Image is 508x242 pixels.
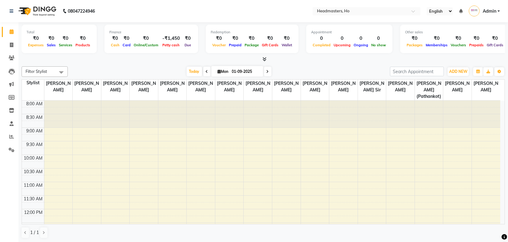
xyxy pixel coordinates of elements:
[23,155,44,161] div: 10:00 AM
[25,101,44,107] div: 8:00 AM
[424,43,449,47] span: Memberships
[443,80,472,94] span: [PERSON_NAME]
[121,43,132,47] span: Card
[332,43,352,47] span: Upcoming
[280,43,294,47] span: Wallet
[26,43,45,47] span: Expenses
[16,2,58,20] img: logo
[23,209,44,216] div: 12:00 PM
[68,2,95,20] b: 08047224946
[311,43,332,47] span: Completed
[468,43,485,47] span: Prepaids
[211,35,227,42] div: ₹0
[227,43,243,47] span: Prepaid
[161,43,181,47] span: Petty cash
[211,30,294,35] div: Redemption
[130,80,158,94] span: [PERSON_NAME]
[370,43,388,47] span: No show
[301,80,329,94] span: [PERSON_NAME]
[73,80,101,94] span: [PERSON_NAME]
[405,43,424,47] span: Packages
[415,80,443,100] span: [PERSON_NAME] (Pathankot)
[187,67,202,76] span: Today
[358,80,386,94] span: [PERSON_NAME] Sir
[215,80,244,94] span: [PERSON_NAME]
[216,69,230,74] span: Mon
[352,43,370,47] span: Ongoing
[485,35,505,42] div: ₹0
[370,35,388,42] div: 0
[23,196,44,202] div: 11:30 AM
[30,229,39,236] span: 1 / 1
[469,6,480,16] img: Admin
[243,35,260,42] div: ₹0
[26,35,45,42] div: ₹0
[352,35,370,42] div: 0
[472,80,500,94] span: [PERSON_NAME]
[57,35,74,42] div: ₹0
[280,35,294,42] div: ₹0
[26,69,47,74] span: Filter Stylist
[311,35,332,42] div: 0
[23,182,44,189] div: 11:00 AM
[158,80,187,94] span: [PERSON_NAME]
[386,80,415,94] span: [PERSON_NAME]
[211,43,227,47] span: Voucher
[74,35,92,42] div: ₹0
[25,128,44,134] div: 9:00 AM
[45,35,57,42] div: ₹0
[25,141,44,148] div: 9:30 AM
[424,35,449,42] div: ₹0
[57,43,74,47] span: Services
[329,80,358,94] span: [PERSON_NAME]
[468,35,485,42] div: ₹0
[187,80,215,94] span: [PERSON_NAME]
[132,35,160,42] div: ₹0
[332,35,352,42] div: 0
[260,35,280,42] div: ₹0
[23,223,44,229] div: 12:30 PM
[244,80,272,94] span: [PERSON_NAME]
[227,35,243,42] div: ₹0
[243,43,260,47] span: Package
[109,35,121,42] div: ₹0
[260,43,280,47] span: Gift Cards
[23,169,44,175] div: 10:30 AM
[22,80,44,86] div: Stylist
[449,35,468,42] div: ₹0
[109,43,121,47] span: Cash
[45,43,57,47] span: Sales
[121,35,132,42] div: ₹0
[311,30,388,35] div: Appointment
[449,69,467,74] span: ADD NEW
[109,30,193,35] div: Finance
[160,35,182,42] div: -₹1,450
[448,67,469,76] button: ADD NEW
[183,43,193,47] span: Due
[26,30,92,35] div: Total
[132,43,160,47] span: Online/Custom
[485,43,505,47] span: Gift Cards
[390,67,444,76] input: Search Appointment
[405,35,424,42] div: ₹0
[101,80,130,94] span: [PERSON_NAME]
[230,67,261,76] input: 2025-09-01
[272,80,301,94] span: [PERSON_NAME]
[449,43,468,47] span: Vouchers
[182,35,193,42] div: ₹0
[405,30,505,35] div: Other sales
[74,43,92,47] span: Products
[44,80,73,94] span: [PERSON_NAME]
[25,114,44,121] div: 8:30 AM
[483,8,496,15] span: Admin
